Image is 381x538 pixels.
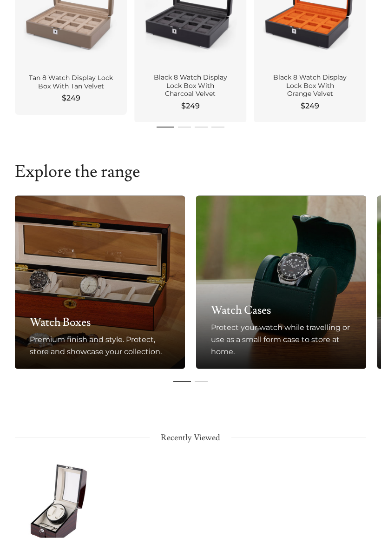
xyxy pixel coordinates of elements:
li: Page dot 1 [173,377,191,387]
a: Watch Cases Protect your watch while travelling or use as a small form case to store at home. [196,196,366,369]
li: Page dot 4 [211,122,224,133]
li: Page dot 3 [195,122,208,133]
h3: Watch Boxes [30,315,170,330]
div: Protect your watch while travelling or use as a small form case to store at home. [211,322,351,358]
div: Black 8 Watch Display Lock Box With Charcoal Velvet [145,74,235,99]
span: $249 [181,101,200,112]
li: Page dot 1 [157,122,174,133]
a: Watch Boxes Premium finish and style. Protect, store and showcase your collection. [15,196,185,369]
div: Tan 8 Watch Display Lock Box With Tan Velvet [26,74,116,90]
h2: Explore the range [15,162,366,181]
li: Page dot 2 [195,377,208,387]
h3: Watch Cases [211,303,351,318]
span: $249 [301,101,319,112]
span: $249 [62,93,80,104]
div: Premium finish and style. Protect, store and showcase your collection. [30,334,170,358]
span: Recently Viewed [150,431,231,444]
li: Page dot 2 [178,122,191,133]
div: Black 8 Watch Display Lock Box With Orange Velvet [265,74,355,99]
